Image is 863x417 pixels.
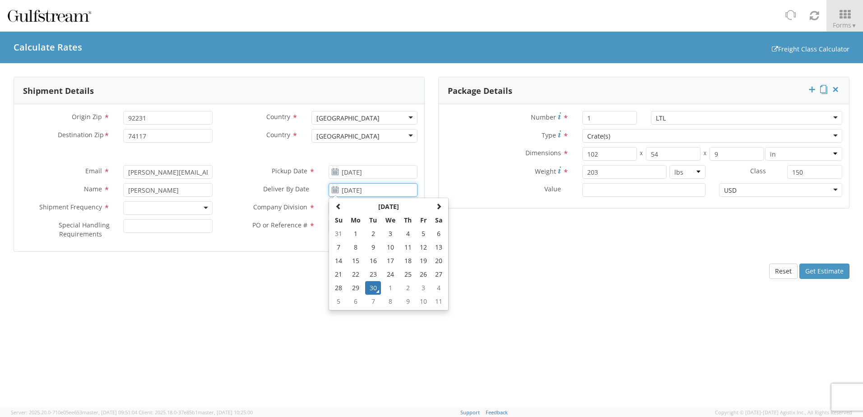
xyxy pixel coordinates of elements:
td: 5 [331,295,347,308]
td: 10 [381,241,400,254]
td: 27 [431,268,446,281]
span: Number [531,113,556,121]
a: Support [460,409,480,416]
td: 21 [331,268,347,281]
span: Deliver By Date [263,185,309,195]
td: 24 [381,268,400,281]
td: 20 [431,254,446,268]
td: 3 [416,281,431,295]
th: Sa [431,213,446,227]
span: Client: 2025.18.0-37e85b1 [139,409,253,416]
td: 5 [416,227,431,241]
div: USD [724,186,737,195]
th: Su [331,213,347,227]
span: Previous Month [335,203,342,209]
td: 16 [365,254,381,268]
th: Th [400,213,416,227]
td: 29 [347,281,366,295]
td: 3 [381,227,400,241]
h3: Package Details [448,77,512,104]
td: 6 [347,295,366,308]
span: Class [750,167,766,175]
td: 22 [347,268,366,281]
span: Name [84,185,102,193]
th: Tu [365,213,381,227]
h4: Calculate Rates [14,42,82,52]
td: 18 [400,254,416,268]
span: master, [DATE] 09:51:04 [82,409,137,416]
td: 12 [416,241,431,254]
td: 2 [400,281,416,295]
td: 15 [347,254,366,268]
input: Height [710,147,764,161]
span: Company Division [253,203,307,211]
h3: Shipment Details [23,77,94,104]
td: 14 [331,254,347,268]
td: 26 [416,268,431,281]
td: 11 [400,241,416,254]
button: Get Estimate [799,264,849,279]
span: Special Handling Requirements [59,221,110,238]
span: Country [266,130,290,139]
span: X [637,147,646,161]
td: 31 [331,227,347,241]
span: Destination Zip [58,130,104,141]
span: Shipment Frequency [39,203,102,211]
div: [GEOGRAPHIC_DATA] [316,132,380,141]
span: ▼ [851,22,857,29]
td: 30 [365,281,381,295]
span: master, [DATE] 10:25:00 [198,409,253,416]
span: Weight [535,167,556,176]
td: 17 [381,254,400,268]
span: Forms [833,21,857,29]
span: PO or Reference # [252,221,307,229]
td: 13 [431,241,446,254]
td: 7 [365,295,381,308]
td: 11 [431,295,446,308]
td: 19 [416,254,431,268]
td: 28 [331,281,347,295]
span: Type [542,131,556,139]
span: Next Month [436,203,442,209]
img: gulfstream-logo-030f482cb65ec2084a9d.png [7,8,92,23]
td: 4 [400,227,416,241]
td: 23 [365,268,381,281]
span: Origin Zip [72,112,102,121]
input: Length [582,147,637,161]
span: Server: 2025.20.0-710e05ee653 [11,409,137,416]
span: Value [544,185,561,193]
input: Width [646,147,701,161]
td: 4 [431,281,446,295]
td: 1 [381,281,400,295]
th: Fr [416,213,431,227]
th: We [381,213,400,227]
td: 6 [431,227,446,241]
td: 8 [347,241,366,254]
div: [GEOGRAPHIC_DATA] [316,114,380,123]
div: Crate(s) [587,132,610,141]
a: Feedback [486,409,508,416]
td: 25 [400,268,416,281]
td: 9 [400,295,416,308]
button: Reset [769,264,798,279]
span: X [701,147,710,161]
td: 2 [365,227,381,241]
span: Pickup Date [272,167,307,175]
td: 7 [331,241,347,254]
td: 10 [416,295,431,308]
th: Mo [347,213,366,227]
span: Country [266,112,290,121]
td: 9 [365,241,381,254]
td: 8 [381,295,400,308]
a: Freight Class Calculator [772,45,849,53]
div: LTL [656,114,666,123]
th: Select Month [347,200,431,213]
span: Dimensions [525,148,561,157]
span: Email [85,167,102,175]
span: Copyright © [DATE]-[DATE] Agistix Inc., All Rights Reserved [715,409,852,416]
td: 1 [347,227,366,241]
